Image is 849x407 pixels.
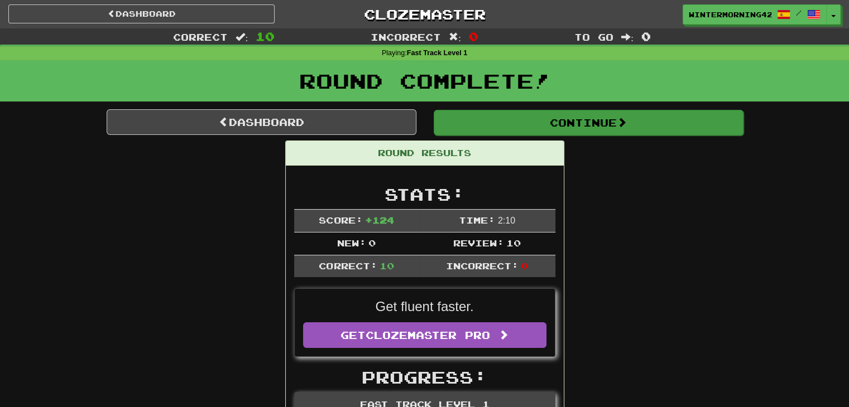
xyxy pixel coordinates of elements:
[303,297,546,316] p: Get fluent faster.
[459,215,495,225] span: Time:
[8,4,275,23] a: Dashboard
[453,238,504,248] span: Review:
[434,110,744,135] button: Continue
[683,4,827,25] a: WinterMorning4201 /
[286,141,564,166] div: Round Results
[449,32,461,42] span: :
[319,215,362,225] span: Score:
[337,238,366,248] span: New:
[368,238,376,248] span: 0
[4,70,845,92] h1: Round Complete!
[256,30,275,43] span: 10
[521,260,528,271] span: 0
[689,9,771,20] span: WinterMorning4201
[446,260,519,271] span: Incorrect:
[291,4,558,24] a: Clozemaster
[366,329,490,341] span: Clozemaster Pro
[506,238,521,248] span: 10
[303,322,546,348] a: GetClozemaster Pro
[641,30,651,43] span: 0
[371,31,441,42] span: Incorrect
[380,260,394,271] span: 10
[107,109,416,135] a: Dashboard
[294,185,555,203] h2: Stats:
[236,32,248,42] span: :
[173,31,228,42] span: Correct
[621,32,634,42] span: :
[498,216,515,225] span: 2 : 10
[574,31,613,42] span: To go
[796,9,802,17] span: /
[294,368,555,386] h2: Progress:
[407,49,468,57] strong: Fast Track Level 1
[365,215,394,225] span: + 124
[319,260,377,271] span: Correct:
[469,30,478,43] span: 0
